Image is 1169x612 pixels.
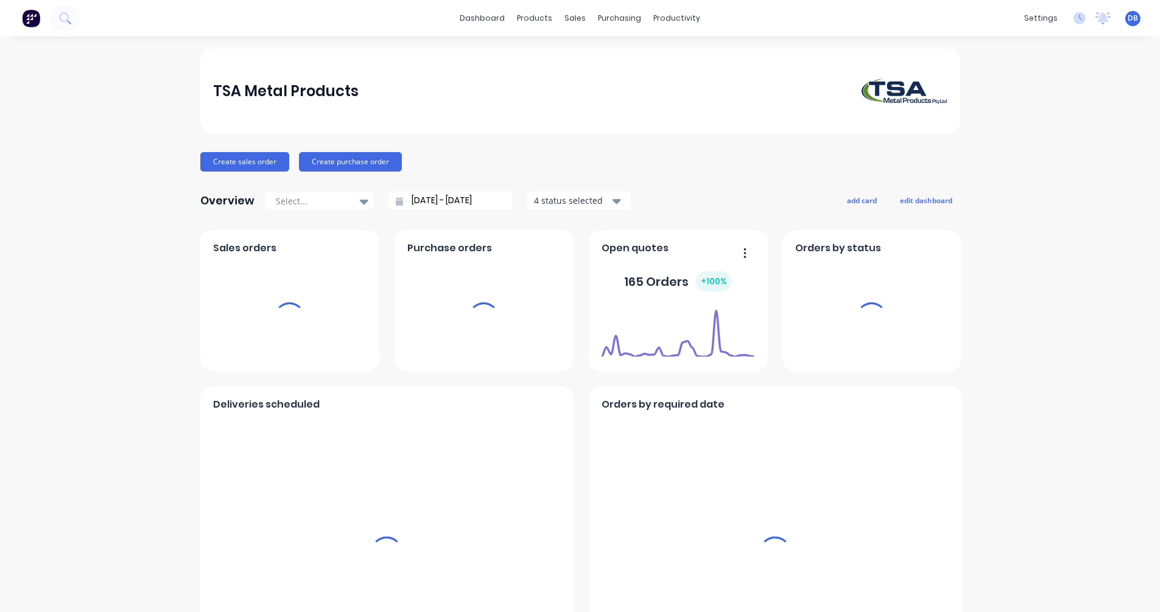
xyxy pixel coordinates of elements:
[592,9,647,27] div: purchasing
[200,189,255,213] div: Overview
[213,397,320,412] span: Deliveries scheduled
[213,79,359,103] div: TSA Metal Products
[602,241,669,256] span: Open quotes
[839,192,885,208] button: add card
[892,192,960,208] button: edit dashboard
[862,78,947,104] img: TSA Metal Products
[22,9,40,27] img: Factory
[527,192,631,210] button: 4 status selected
[647,9,706,27] div: productivity
[696,271,732,291] div: + 100 %
[1128,13,1138,24] span: DB
[511,9,558,27] div: products
[213,241,276,256] span: Sales orders
[407,241,492,256] span: Purchase orders
[1018,9,1064,27] div: settings
[200,152,289,172] button: Create sales order
[454,9,511,27] a: dashboard
[299,152,402,172] button: Create purchase order
[534,194,611,207] div: 4 status selected
[624,271,732,291] div: 165 Orders
[602,397,725,412] span: Orders by required date
[795,241,881,256] span: Orders by status
[558,9,592,27] div: sales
